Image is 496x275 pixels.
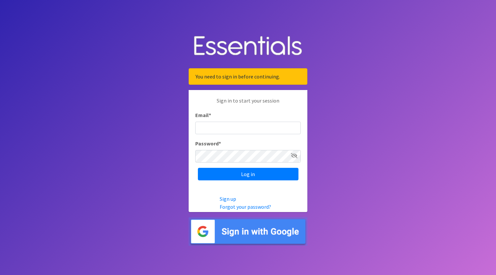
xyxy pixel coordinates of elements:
[189,217,307,246] img: Sign in with Google
[195,139,221,147] label: Password
[220,196,236,202] a: Sign up
[189,68,307,85] div: You need to sign in before continuing.
[195,111,211,119] label: Email
[209,112,211,118] abbr: required
[198,168,298,180] input: Log in
[219,140,221,147] abbr: required
[195,97,301,111] p: Sign in to start your session
[189,29,307,63] img: Human Essentials
[220,203,271,210] a: Forgot your password?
